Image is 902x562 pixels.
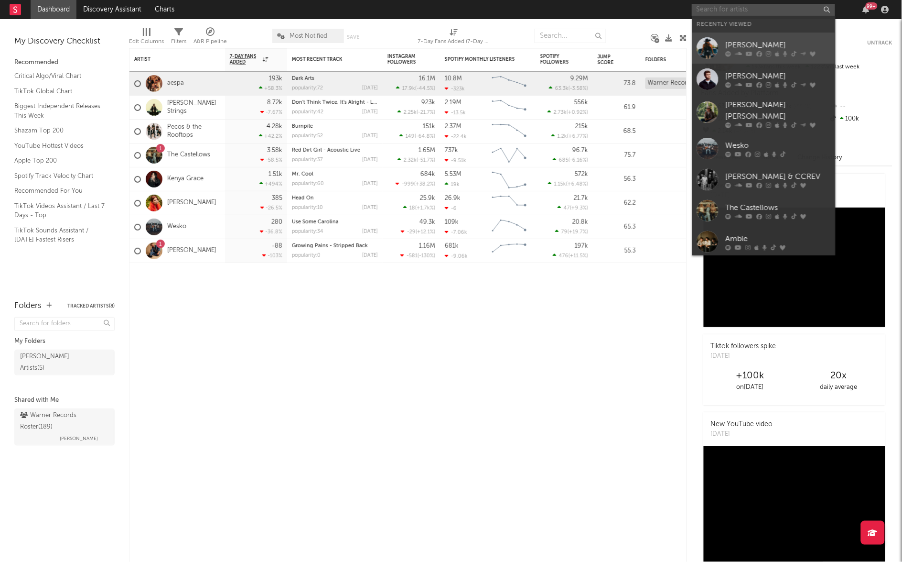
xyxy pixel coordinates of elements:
span: -21.7 % [418,110,434,115]
div: Spotify Followers [540,54,574,65]
div: [DATE] [362,110,378,115]
span: +0.92 % [568,110,587,115]
span: 2.73k [554,110,567,115]
div: ( ) [401,229,435,235]
div: Head On [292,196,378,201]
span: -6.16 % [570,158,587,163]
div: Burnpile [292,124,378,129]
div: ( ) [403,205,435,211]
div: 20 x [795,370,883,382]
div: 1.16M [419,243,435,249]
div: -- [829,100,892,113]
div: Filters [171,24,186,52]
div: [DATE] [362,157,378,163]
div: +494 % [259,181,282,187]
div: 385 [272,195,282,201]
div: 65.3 [598,221,636,233]
div: Wesko [726,140,831,151]
a: Apple Top 200 [14,155,105,166]
div: ( ) [397,157,435,163]
a: Warner Records Roster(189)[PERSON_NAME] [14,408,115,446]
div: [DATE] [362,253,378,258]
div: +100k [706,370,795,382]
svg: Chart title [488,72,531,96]
div: ( ) [548,109,588,115]
div: +42.2 % [259,133,282,139]
div: 1.51k [268,171,282,177]
a: Mr. Cool [292,172,313,177]
a: [PERSON_NAME] [692,64,836,95]
div: ( ) [555,229,588,235]
div: 61.9 [598,102,636,113]
div: Artist [134,56,206,62]
div: 19k [445,181,460,187]
a: Burnpile [292,124,313,129]
div: -103 % [262,253,282,259]
div: popularity: 60 [292,181,324,187]
span: 149 [406,134,415,139]
span: Most Notified [290,33,328,39]
div: on [DATE] [706,382,795,393]
div: 5.53M [445,171,462,177]
div: Folders [14,300,42,312]
a: [PERSON_NAME] [692,33,836,64]
div: Recommended [14,57,115,68]
div: 16.1M [419,76,435,82]
div: Amble [726,233,831,244]
div: ( ) [553,157,588,163]
a: Use Some Carolina [292,220,339,225]
div: Spotify Monthly Listeners [445,56,516,62]
div: 197k [575,243,588,249]
div: A&R Pipeline [193,24,227,52]
button: Save [347,34,360,40]
div: -6 [445,205,457,211]
a: Amble [692,226,836,257]
span: -999 [402,182,414,187]
div: [DATE] [362,86,378,91]
a: TikTok Videos Assistant / Last 7 Days - Top [14,201,105,220]
a: [PERSON_NAME] [167,199,216,207]
span: 79 [561,230,568,235]
div: 56.3 [598,174,636,185]
span: 47 [564,206,570,211]
span: +6.48 % [568,182,587,187]
div: 49.3k [419,219,435,225]
a: [PERSON_NAME] Strings [167,99,220,116]
span: 7-Day Fans Added [230,54,260,65]
div: 26.9k [445,195,461,201]
svg: Chart title [488,143,531,167]
span: +9.3 % [571,206,587,211]
div: ( ) [399,133,435,139]
div: 3.58k [267,147,282,154]
div: Use Some Carolina [292,220,378,225]
a: [PERSON_NAME] & CCREV [692,164,836,195]
svg: Chart title [488,239,531,263]
div: 681k [445,243,459,249]
div: [DATE] [711,430,773,439]
a: Head On [292,196,314,201]
span: -130 % [419,253,434,259]
a: Dark Arts [292,76,314,81]
div: 55.3 [598,245,636,257]
div: 68.5 [598,126,636,137]
div: Dark Arts [292,76,378,81]
a: Critical Algo/Viral Chart [14,71,105,81]
a: The Castellows [692,195,836,226]
svg: Chart title [488,96,531,120]
span: -51.7 % [418,158,434,163]
div: Edit Columns [129,36,164,47]
svg: Chart title [488,215,531,239]
div: Edit Columns [129,24,164,52]
a: YouTube Hottest Videos [14,141,105,151]
div: 7-Day Fans Added (7-Day Fans Added) [418,36,490,47]
div: 2.37M [445,123,462,130]
div: ( ) [397,109,435,115]
a: Kenya Grace [167,175,204,183]
svg: Chart title [488,120,531,143]
div: 100k [829,113,892,125]
div: 73.8 [598,78,636,89]
svg: Chart title [488,167,531,191]
div: -36.8 % [260,229,282,235]
span: +1.7k % [417,206,434,211]
div: popularity: 72 [292,86,323,91]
